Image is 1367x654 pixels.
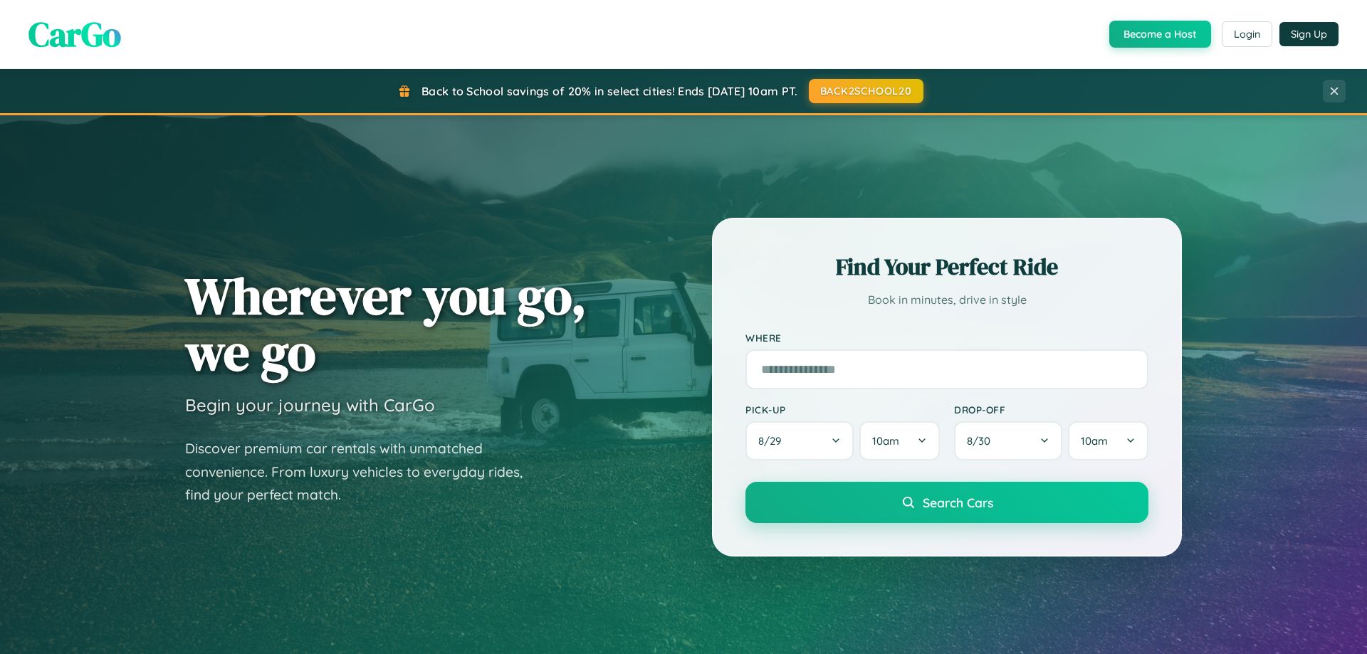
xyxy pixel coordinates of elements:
button: 10am [859,421,940,460]
button: 8/30 [954,421,1062,460]
button: Search Cars [745,482,1148,523]
button: 10am [1068,421,1148,460]
button: Sign Up [1279,22,1339,46]
span: Search Cars [923,495,993,510]
span: 8 / 30 [967,434,997,448]
label: Pick-up [745,404,940,416]
label: Drop-off [954,404,1148,416]
label: Where [745,332,1148,344]
span: 10am [872,434,899,448]
button: Login [1222,21,1272,47]
p: Book in minutes, drive in style [745,290,1148,310]
button: BACK2SCHOOL20 [809,79,923,103]
span: 10am [1081,434,1108,448]
button: 8/29 [745,421,854,460]
h1: Wherever you go, we go [185,268,587,380]
span: 8 / 29 [758,434,788,448]
p: Discover premium car rentals with unmatched convenience. From luxury vehicles to everyday rides, ... [185,437,541,507]
button: Become a Host [1109,21,1211,48]
span: CarGo [28,11,121,58]
h2: Find Your Perfect Ride [745,251,1148,283]
h3: Begin your journey with CarGo [185,394,435,416]
span: Back to School savings of 20% in select cities! Ends [DATE] 10am PT. [421,84,797,98]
